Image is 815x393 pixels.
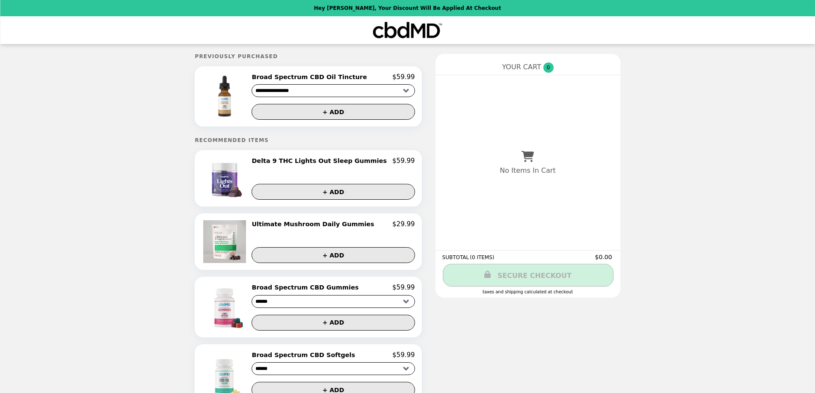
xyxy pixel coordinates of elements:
[392,73,415,81] p: $59.99
[500,166,555,174] p: No Items In Cart
[595,254,613,260] span: $0.00
[442,254,470,260] span: SUBTOTAL
[392,220,415,228] p: $29.99
[252,84,415,97] select: Select a product variant
[392,157,415,165] p: $59.99
[252,362,415,375] select: Select a product variant
[252,284,362,291] h2: Broad Spectrum CBD Gummies
[252,104,415,120] button: + ADD
[392,284,415,291] p: $59.99
[203,220,248,263] img: Ultimate Mushroom Daily Gummies
[252,247,415,263] button: + ADD
[372,21,443,39] img: Brand Logo
[252,295,415,308] select: Select a product variant
[201,73,250,120] img: Broad Spectrum CBD Oil Tincture
[252,315,415,331] button: + ADD
[314,5,501,11] p: Hey [PERSON_NAME], your discount will be applied at checkout
[252,157,390,165] h2: Delta 9 THC Lights Out Sleep Gummies
[195,137,421,143] h5: Recommended Items
[203,157,248,200] img: Delta 9 THC Lights Out Sleep Gummies
[252,184,415,200] button: + ADD
[252,220,377,228] h2: Ultimate Mushroom Daily Gummies
[252,73,370,81] h2: Broad Spectrum CBD Oil Tincture
[442,290,613,294] div: Taxes and Shipping calculated at checkout
[502,63,541,71] span: YOUR CART
[252,351,359,359] h2: Broad Spectrum CBD Softgels
[201,284,250,330] img: Broad Spectrum CBD Gummies
[470,254,494,260] span: ( 0 ITEMS )
[195,53,421,59] h5: Previously Purchased
[392,351,415,359] p: $59.99
[543,62,554,73] span: 0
